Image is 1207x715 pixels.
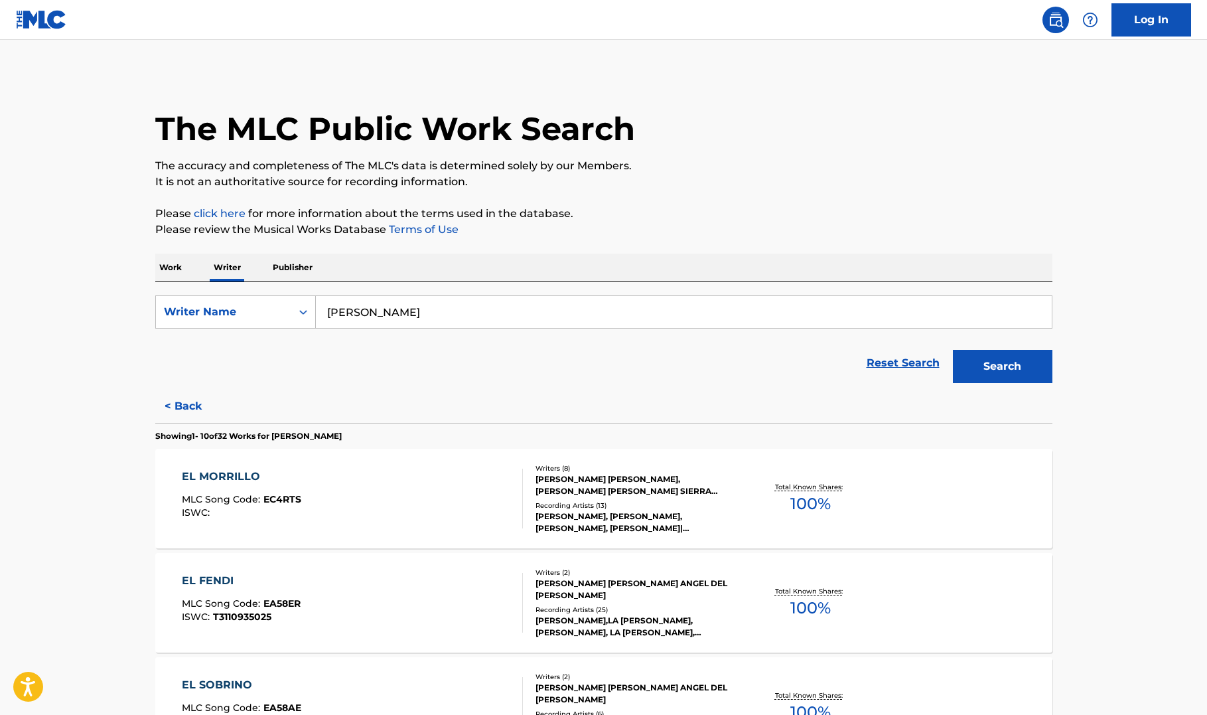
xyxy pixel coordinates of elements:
[155,254,186,281] p: Work
[155,553,1052,653] a: EL FENDIMLC Song Code:EA58ERISWC:T3110935025Writers (2)[PERSON_NAME] [PERSON_NAME] ANGEL DEL [PER...
[182,573,301,589] div: EL FENDI
[790,596,831,620] span: 100 %
[790,492,831,516] span: 100 %
[210,254,245,281] p: Writer
[263,702,301,714] span: EA58AE
[182,493,263,505] span: MLC Song Code :
[269,254,317,281] p: Publisher
[1077,7,1103,33] div: Help
[155,174,1052,190] p: It is not an authoritative source for recording information.
[1042,7,1069,33] a: Public Search
[1048,12,1064,28] img: search
[535,463,736,473] div: Writers ( 8 )
[164,304,283,320] div: Writer Name
[182,677,301,693] div: EL SOBRINO
[155,449,1052,548] a: EL MORRILLOMLC Song Code:EC4RTSISWC:Writers (8)[PERSON_NAME] [PERSON_NAME], [PERSON_NAME] [PERSON...
[860,349,946,378] a: Reset Search
[155,295,1052,390] form: Search Form
[535,672,736,682] div: Writers ( 2 )
[1111,3,1191,37] a: Log In
[535,682,736,706] div: [PERSON_NAME] [PERSON_NAME] ANGEL DEL [PERSON_NAME]
[213,611,271,623] span: T3110935025
[155,390,235,423] button: < Back
[263,493,301,505] span: EC4RTS
[535,568,736,578] div: Writers ( 2 )
[182,702,263,714] span: MLC Song Code :
[535,501,736,511] div: Recording Artists ( 13 )
[194,207,246,220] a: click here
[155,158,1052,174] p: The accuracy and completeness of The MLC's data is determined solely by our Members.
[182,469,301,485] div: EL MORRILLO
[16,10,67,29] img: MLC Logo
[775,690,846,700] p: Total Known Shares:
[775,482,846,492] p: Total Known Shares:
[263,597,301,609] span: EA58ER
[182,507,213,518] span: ISWC :
[155,206,1052,222] p: Please for more information about the terms used in the database.
[535,605,736,615] div: Recording Artists ( 25 )
[953,350,1052,383] button: Search
[775,586,846,596] p: Total Known Shares:
[155,109,635,149] h1: The MLC Public Work Search
[155,430,342,442] p: Showing 1 - 10 of 32 Works for [PERSON_NAME]
[155,222,1052,238] p: Please review the Musical Works Database
[182,611,213,623] span: ISWC :
[1082,12,1098,28] img: help
[535,511,736,534] div: [PERSON_NAME], [PERSON_NAME],[PERSON_NAME], [PERSON_NAME]|[PERSON_NAME], [PERSON_NAME],[PERSON_NA...
[535,615,736,639] div: [PERSON_NAME],LA [PERSON_NAME], [PERSON_NAME], LA [PERSON_NAME], [PERSON_NAME], [PERSON_NAME]|LA ...
[386,223,459,236] a: Terms of Use
[535,473,736,497] div: [PERSON_NAME] [PERSON_NAME], [PERSON_NAME] [PERSON_NAME] SIERRA [PERSON_NAME] [PERSON_NAME] [PERS...
[182,597,263,609] span: MLC Song Code :
[535,578,736,601] div: [PERSON_NAME] [PERSON_NAME] ANGEL DEL [PERSON_NAME]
